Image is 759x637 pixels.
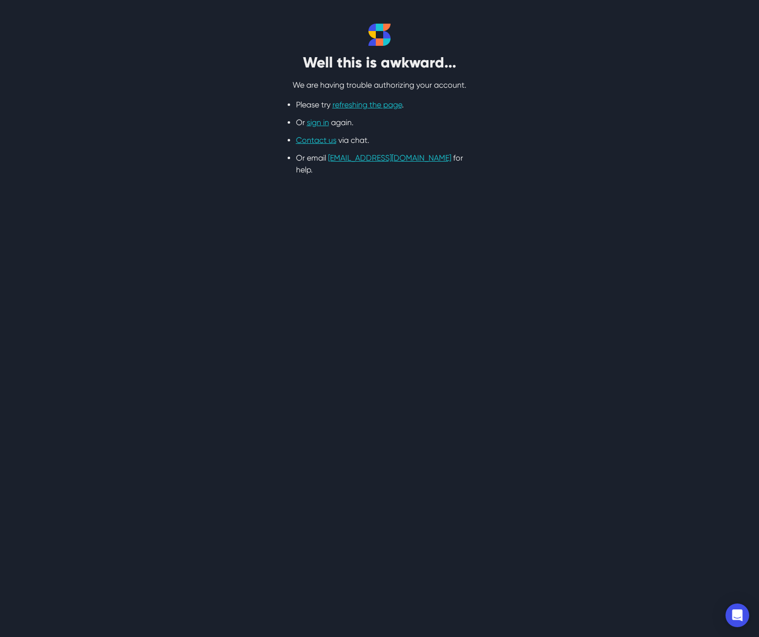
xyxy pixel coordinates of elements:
div: Open Intercom Messenger [726,603,749,627]
a: [EMAIL_ADDRESS][DOMAIN_NAME] [328,153,451,163]
li: Or email for help. [296,152,463,176]
a: refreshing the page [332,100,402,109]
a: sign in [307,118,329,127]
p: We are having trouble authorizing your account. [257,79,503,91]
li: via chat. [296,134,463,146]
h2: Well this is awkward... [257,54,503,71]
li: Please try . [296,99,463,111]
a: Contact us [296,135,336,145]
li: Or again. [296,117,463,129]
